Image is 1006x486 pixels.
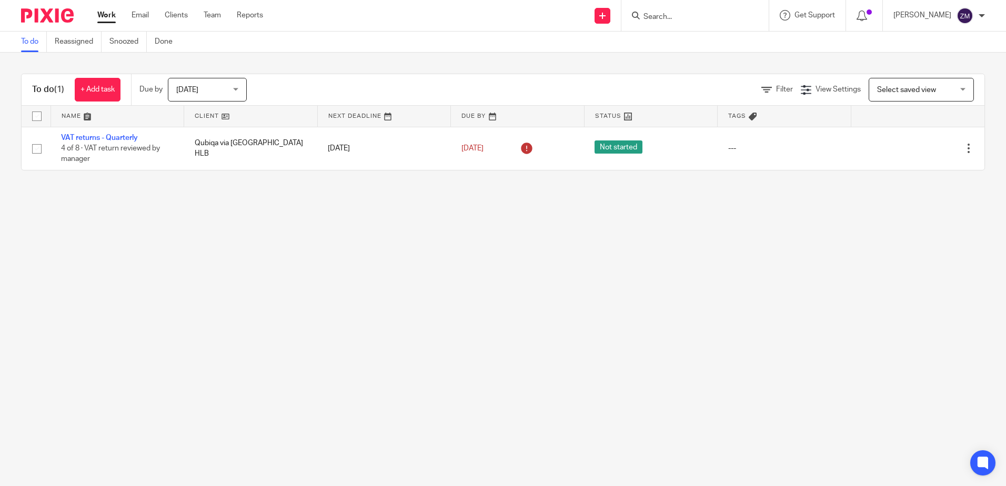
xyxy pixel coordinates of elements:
span: Not started [595,140,642,154]
span: Filter [776,86,793,93]
a: To do [21,32,47,52]
img: Pixie [21,8,74,23]
span: [DATE] [176,86,198,94]
a: + Add task [75,78,120,102]
div: --- [728,143,841,154]
a: Reports [237,10,263,21]
a: Snoozed [109,32,147,52]
p: [PERSON_NAME] [893,10,951,21]
span: [DATE] [461,145,484,152]
img: svg%3E [957,7,973,24]
span: View Settings [816,86,861,93]
input: Search [642,13,737,22]
td: Qubiqa via [GEOGRAPHIC_DATA] HLB [184,127,318,170]
h1: To do [32,84,64,95]
span: (1) [54,85,64,94]
a: Work [97,10,116,21]
td: [DATE] [317,127,451,170]
span: Tags [728,113,746,119]
span: Select saved view [877,86,936,94]
a: Done [155,32,180,52]
a: Team [204,10,221,21]
a: Clients [165,10,188,21]
span: 4 of 8 · VAT return reviewed by manager [61,145,160,163]
a: Reassigned [55,32,102,52]
p: Due by [139,84,163,95]
a: Email [132,10,149,21]
span: Get Support [794,12,835,19]
a: VAT returns - Quarterly [61,134,138,141]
